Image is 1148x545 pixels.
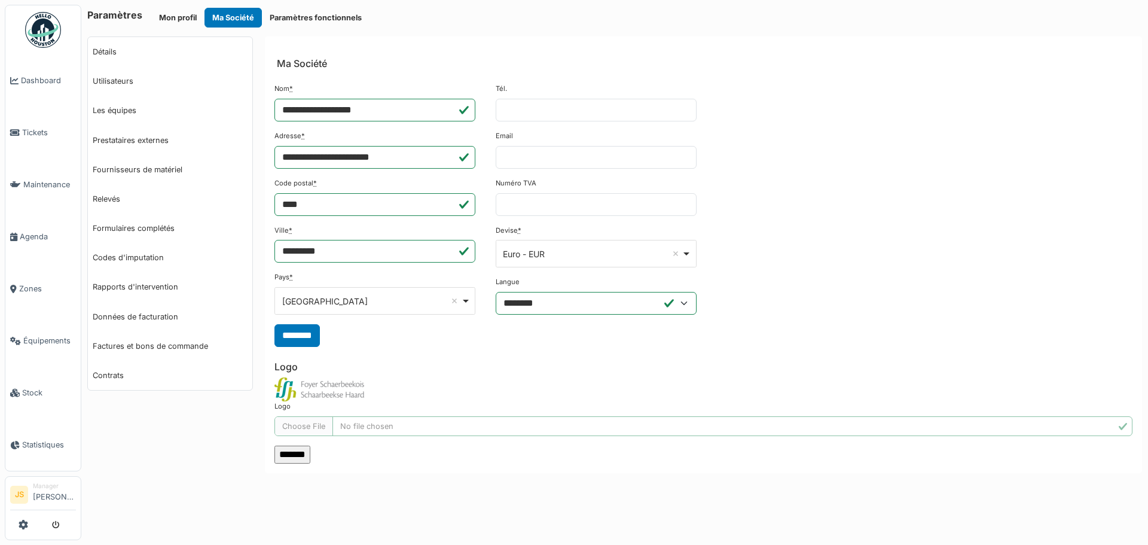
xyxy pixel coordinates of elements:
button: Remove item: 'EUR' [670,248,682,260]
div: [GEOGRAPHIC_DATA] [282,295,461,307]
label: Code postal [274,178,317,188]
label: Langue [496,277,520,287]
li: [PERSON_NAME] [33,482,76,507]
div: Euro - EUR [503,248,682,260]
button: Mon profil [151,8,204,28]
abbr: Requis [301,132,305,140]
a: Statistiques [5,419,81,471]
span: Statistiques [22,439,76,450]
abbr: Requis [289,226,292,235]
a: Formulaires complétés [88,214,252,243]
span: Maintenance [23,179,76,190]
abbr: Requis [289,273,293,281]
label: Nom [274,84,293,94]
a: Dashboard [5,54,81,106]
img: uxxl0tkns7dxwdh3mvw5fi98yrwt [274,377,364,401]
label: Adresse [274,131,305,141]
div: Manager [33,482,76,491]
a: Les équipes [88,96,252,125]
a: Données de facturation [88,302,252,331]
a: Détails [88,37,252,66]
a: Stock [5,367,81,419]
li: JS [10,486,28,504]
button: Ma Société [204,8,262,28]
label: Ville [274,226,292,236]
a: Équipements [5,315,81,367]
a: Factures et bons de commande [88,331,252,361]
label: Logo [274,401,291,412]
a: Zones [5,263,81,315]
span: Tickets [22,127,76,138]
label: Numéro TVA [496,178,536,188]
abbr: Requis [518,226,521,235]
span: Zones [19,283,76,294]
label: Pays [274,272,293,282]
a: Contrats [88,361,252,390]
h6: Paramètres [87,10,142,21]
a: Prestataires externes [88,126,252,155]
abbr: Requis [313,179,317,187]
span: Équipements [23,335,76,346]
a: Rapports d'intervention [88,272,252,302]
abbr: Requis [289,84,293,93]
a: JS Manager[PERSON_NAME] [10,482,76,510]
span: Agenda [20,231,76,242]
h6: Ma Société [277,58,327,69]
label: Devise [496,226,521,236]
a: Fournisseurs de matériel [88,155,252,184]
a: Tickets [5,106,81,159]
a: Codes d'imputation [88,243,252,272]
img: Badge_color-CXgf-gQk.svg [25,12,61,48]
label: Tél. [496,84,507,94]
label: Email [496,131,513,141]
h6: Logo [274,361,1132,373]
a: Utilisateurs [88,66,252,96]
a: Agenda [5,211,81,263]
span: Dashboard [21,75,76,86]
button: Paramètres fonctionnels [262,8,370,28]
a: Maintenance [5,159,81,211]
a: Relevés [88,184,252,214]
span: Stock [22,387,76,398]
button: Remove item: 'BE' [448,295,460,307]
